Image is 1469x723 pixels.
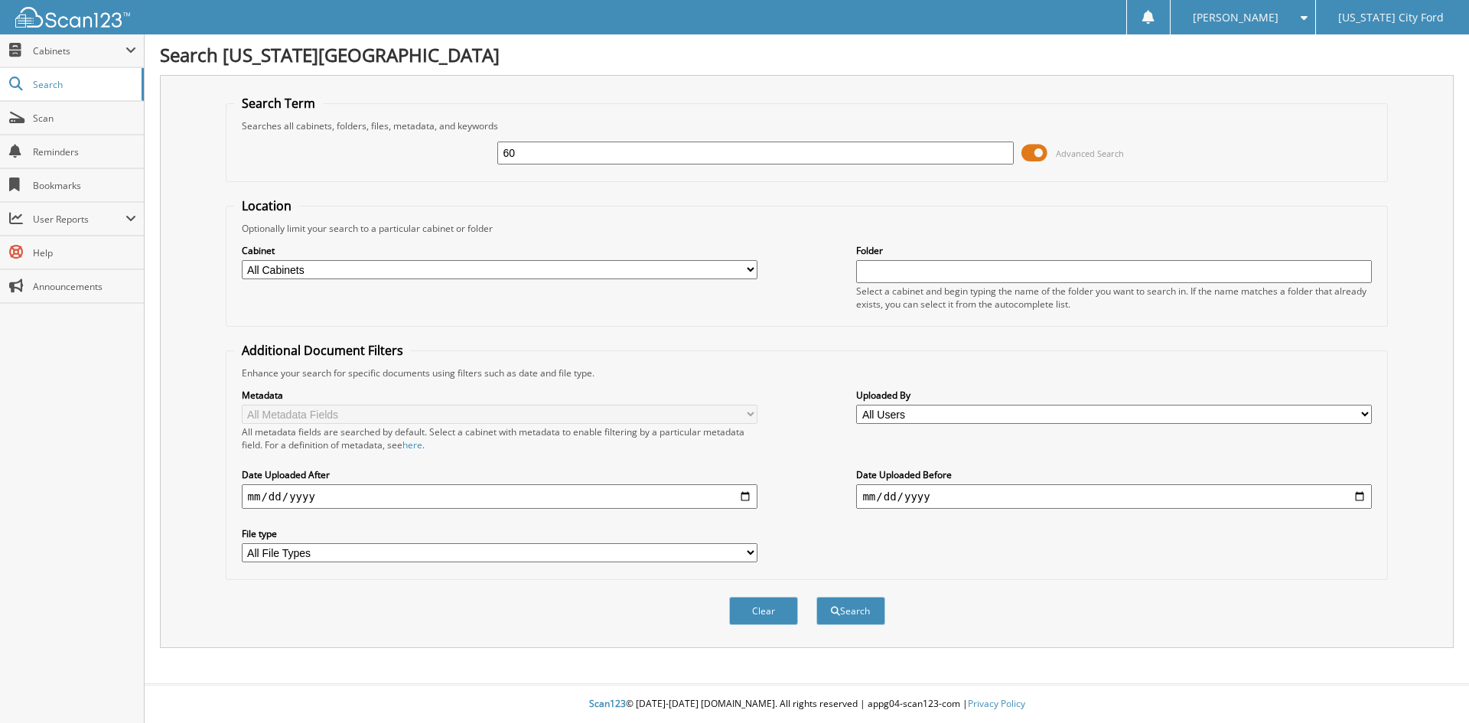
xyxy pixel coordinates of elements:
[33,246,136,259] span: Help
[33,213,125,226] span: User Reports
[234,95,323,112] legend: Search Term
[242,425,757,451] div: All metadata fields are searched by default. Select a cabinet with metadata to enable filtering b...
[33,44,125,57] span: Cabinets
[856,244,1372,257] label: Folder
[402,438,422,451] a: here
[33,78,134,91] span: Search
[234,119,1380,132] div: Searches all cabinets, folders, files, metadata, and keywords
[242,389,757,402] label: Metadata
[1056,148,1124,159] span: Advanced Search
[145,686,1469,723] div: © [DATE]-[DATE] [DOMAIN_NAME]. All rights reserved | appg04-scan123-com |
[234,342,411,359] legend: Additional Document Filters
[234,366,1380,379] div: Enhance your search for specific documents using filters such as date and file type.
[856,389,1372,402] label: Uploaded By
[15,7,130,28] img: scan123-logo-white.svg
[856,468,1372,481] label: Date Uploaded Before
[1193,13,1278,22] span: [PERSON_NAME]
[242,484,757,509] input: start
[234,197,299,214] legend: Location
[729,597,798,625] button: Clear
[816,597,885,625] button: Search
[33,179,136,192] span: Bookmarks
[242,468,757,481] label: Date Uploaded After
[856,484,1372,509] input: end
[33,280,136,293] span: Announcements
[1338,13,1444,22] span: [US_STATE] City Ford
[968,697,1025,710] a: Privacy Policy
[856,285,1372,311] div: Select a cabinet and begin typing the name of the folder you want to search in. If the name match...
[242,527,757,540] label: File type
[33,145,136,158] span: Reminders
[1392,650,1469,723] iframe: Chat Widget
[589,697,626,710] span: Scan123
[234,222,1380,235] div: Optionally limit your search to a particular cabinet or folder
[33,112,136,125] span: Scan
[242,244,757,257] label: Cabinet
[160,42,1454,67] h1: Search [US_STATE][GEOGRAPHIC_DATA]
